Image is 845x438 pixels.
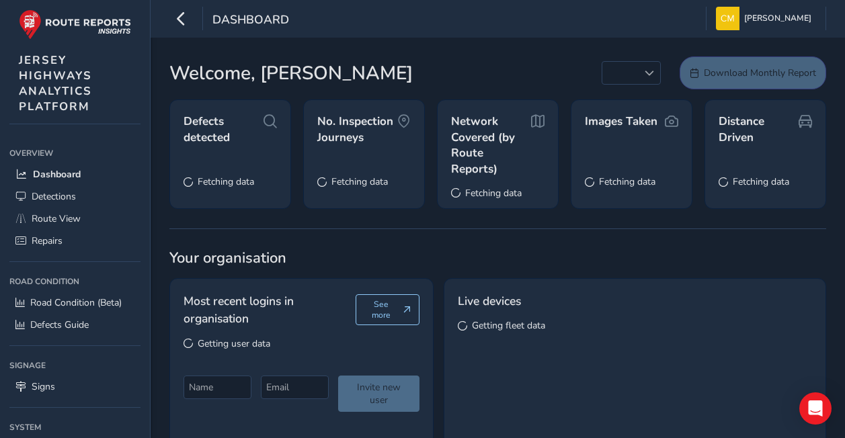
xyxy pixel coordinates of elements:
span: Dashboard [212,11,289,30]
span: Images Taken [585,114,657,130]
span: No. Inspection Journeys [317,114,397,145]
input: Name [184,376,251,399]
span: Network Covered (by Route Reports) [451,114,531,177]
img: rr logo [19,9,131,40]
span: See more [365,299,398,320]
span: JERSEY HIGHWAYS ANALYTICS PLATFORM [19,52,92,114]
span: Road Condition (Beta) [30,296,122,309]
span: [PERSON_NAME] [744,7,811,30]
span: Fetching data [465,187,522,200]
button: [PERSON_NAME] [716,7,816,30]
button: See more [356,294,419,325]
span: Dashboard [33,168,81,181]
span: Distance Driven [719,114,799,145]
a: Signs [9,376,140,398]
span: Detections [32,190,76,203]
span: Route View [32,212,81,225]
div: Road Condition [9,271,140,292]
span: Fetching data [599,175,655,188]
img: diamond-layout [716,7,739,30]
span: Defects Guide [30,318,89,331]
span: Your organisation [169,248,826,268]
a: Repairs [9,230,140,252]
span: Getting user data [198,337,270,350]
a: Detections [9,185,140,208]
div: Overview [9,143,140,163]
span: Defects detected [184,114,264,145]
div: Open Intercom Messenger [799,392,832,425]
span: Most recent logins in organisation [184,292,356,328]
span: Getting fleet data [472,319,545,332]
span: Fetching data [198,175,254,188]
a: Route View [9,208,140,230]
input: Email [261,376,329,399]
span: Fetching data [331,175,388,188]
span: Signs [32,380,55,393]
a: Dashboard [9,163,140,185]
span: Repairs [32,234,63,247]
span: Fetching data [733,175,789,188]
div: Signage [9,355,140,376]
span: Welcome, [PERSON_NAME] [169,59,413,87]
div: System [9,417,140,437]
a: Road Condition (Beta) [9,292,140,314]
a: Defects Guide [9,314,140,336]
span: Live devices [458,292,521,310]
